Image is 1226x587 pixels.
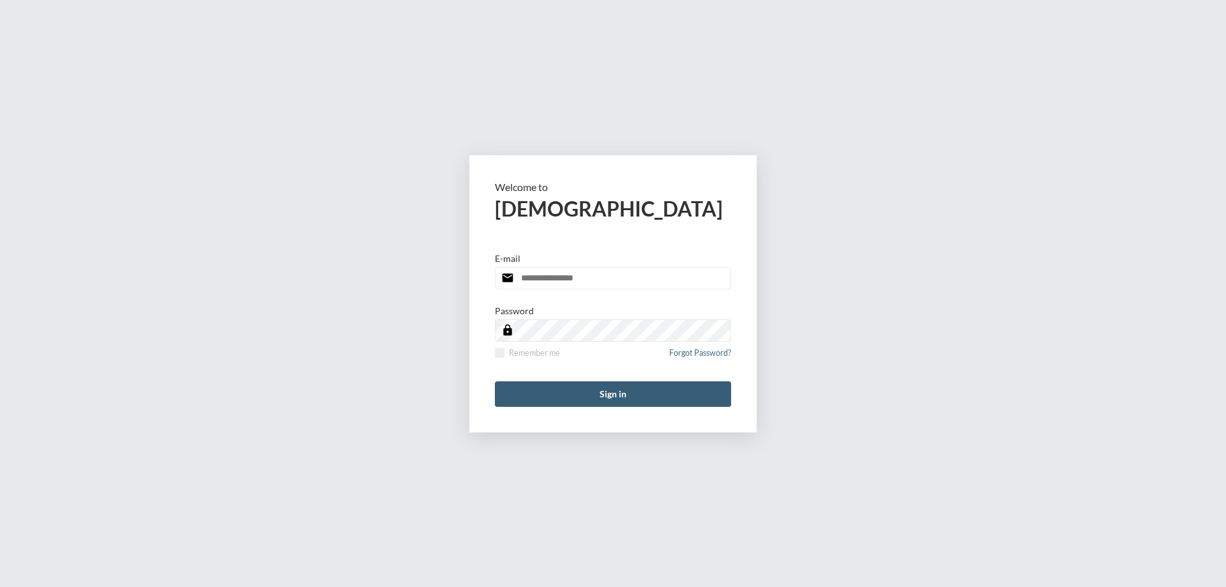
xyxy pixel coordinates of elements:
[495,253,520,264] p: E-mail
[495,305,534,316] p: Password
[669,348,731,365] a: Forgot Password?
[495,348,560,358] label: Remember me
[495,381,731,407] button: Sign in
[495,196,731,221] h2: [DEMOGRAPHIC_DATA]
[495,181,731,193] p: Welcome to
